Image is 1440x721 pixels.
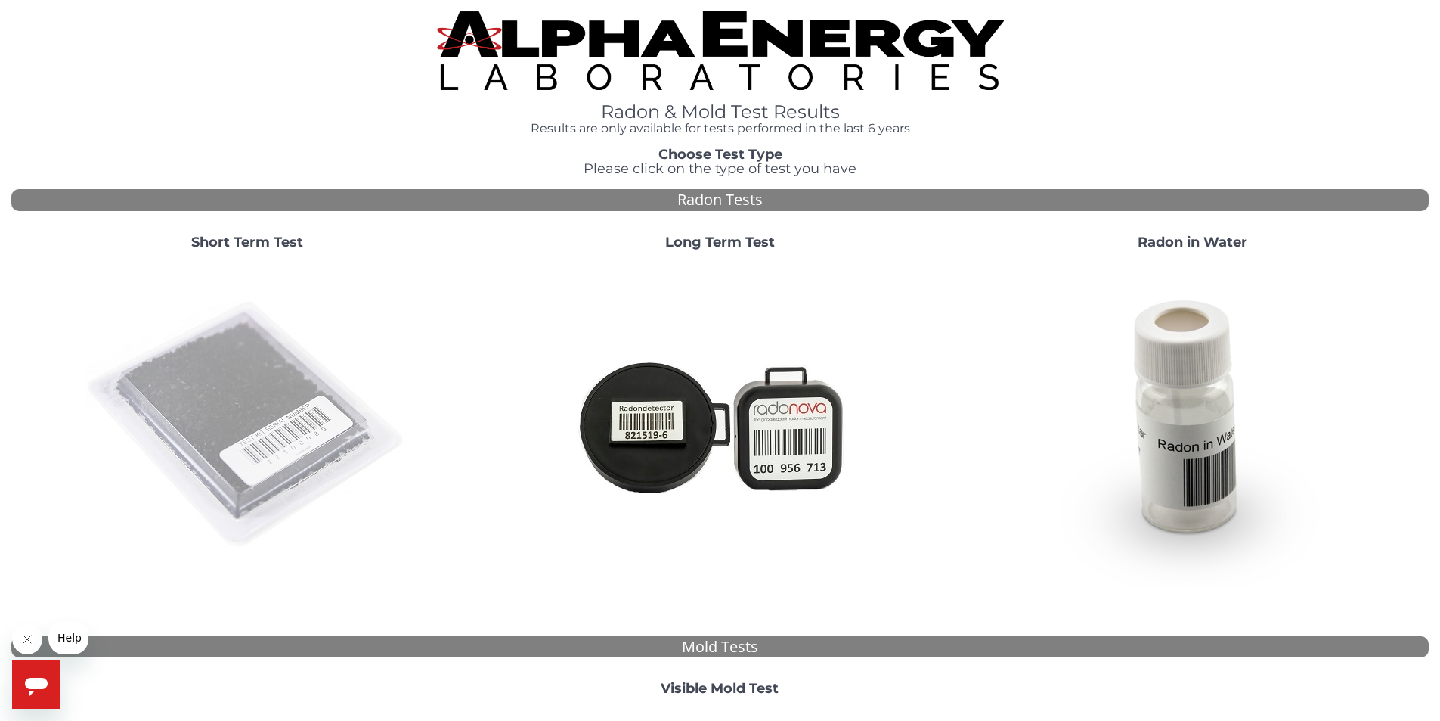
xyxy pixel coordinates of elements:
[11,636,1429,658] div: Mold Tests
[437,11,1004,90] img: TightCrop.jpg
[661,680,779,697] strong: Visible Mold Test
[12,624,42,654] iframe: Close message
[437,102,1004,122] h1: Radon & Mold Test Results
[85,263,410,588] img: ShortTerm.jpg
[584,160,856,177] span: Please click on the type of test you have
[48,621,88,654] iframe: Message from company
[557,263,882,588] img: Radtrak2vsRadtrak3.jpg
[1030,263,1355,588] img: RadoninWater.jpg
[1138,234,1247,250] strong: Radon in Water
[658,146,782,163] strong: Choose Test Type
[665,234,775,250] strong: Long Term Test
[12,660,60,709] iframe: Button to launch messaging window
[191,234,303,250] strong: Short Term Test
[437,122,1004,135] h4: Results are only available for tests performed in the last 6 years
[11,189,1429,211] div: Radon Tests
